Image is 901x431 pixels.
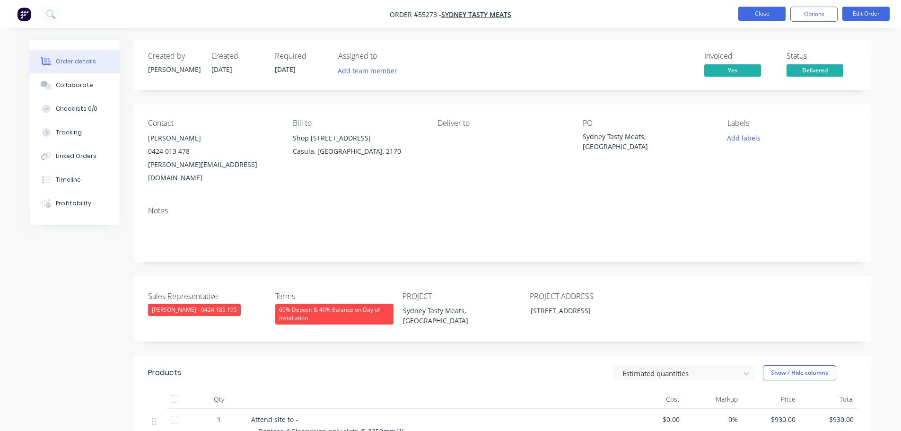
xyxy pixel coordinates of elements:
[390,10,441,19] span: Order #55273 -
[787,64,843,76] span: Delivered
[148,206,857,215] div: Notes
[293,132,422,145] div: Shop [STREET_ADDRESS]
[56,176,81,184] div: Timeline
[338,64,402,77] button: Add team member
[293,119,422,128] div: Bill to
[30,144,120,168] button: Linked Orders
[293,145,422,158] div: Casula, [GEOGRAPHIC_DATA], 2170
[148,52,200,61] div: Created by
[56,152,96,160] div: Linked Orders
[738,7,786,21] button: Close
[56,57,96,66] div: Order details
[56,128,82,137] div: Tracking
[148,132,278,145] div: [PERSON_NAME]
[683,390,742,409] div: Markup
[704,64,761,76] span: Yes
[437,119,567,128] div: Deliver to
[217,414,221,424] span: 1
[402,290,521,302] label: PROJECT
[191,390,247,409] div: Qty
[441,10,511,19] a: Sydney Tasty Meats
[275,304,394,325] div: 60% Deposit & 40% Balance on Day of Installation
[338,52,433,61] div: Assigned to
[722,132,766,144] button: Add labels
[211,52,263,61] div: Created
[30,97,120,121] button: Checklists 0/0
[30,121,120,144] button: Tracking
[787,64,843,79] button: Delivered
[251,415,298,424] span: Attend site to -
[148,367,181,378] div: Products
[148,290,266,302] label: Sales Representative
[30,168,120,192] button: Timeline
[275,52,327,61] div: Required
[727,119,857,128] div: Labels
[293,132,422,162] div: Shop [STREET_ADDRESS]Casula, [GEOGRAPHIC_DATA], 2170
[799,390,857,409] div: Total
[626,390,684,409] div: Cost
[30,192,120,215] button: Profitability
[275,290,394,302] label: Terms
[30,73,120,97] button: Collaborate
[56,105,97,113] div: Checklists 0/0
[211,65,232,74] span: [DATE]
[148,132,278,185] div: [PERSON_NAME]0424 013 478[PERSON_NAME][EMAIL_ADDRESS][DOMAIN_NAME]
[148,158,278,185] div: [PERSON_NAME][EMAIL_ADDRESS][DOMAIN_NAME]
[704,52,775,61] div: Invoiced
[17,7,31,21] img: Factory
[148,304,241,316] div: [PERSON_NAME] - 0424 185 195
[30,50,120,73] button: Order details
[583,132,701,151] div: Sydney Tasty Meats, [GEOGRAPHIC_DATA]
[630,414,680,424] span: $0.00
[745,414,796,424] span: $930.00
[332,64,402,77] button: Add team member
[583,119,712,128] div: PO
[530,290,648,302] label: PROJECT ADDRESS
[803,414,854,424] span: $930.00
[790,7,838,22] button: Options
[687,414,738,424] span: 0%
[275,65,296,74] span: [DATE]
[56,81,93,89] div: Collaborate
[148,145,278,158] div: 0424 013 478
[763,365,836,380] button: Show / Hide columns
[842,7,890,21] button: Edit Order
[148,119,278,128] div: Contact
[148,64,200,74] div: [PERSON_NAME]
[56,199,91,208] div: Profitability
[395,304,514,327] div: Sydney Tasty Meats, [GEOGRAPHIC_DATA]
[742,390,800,409] div: Price
[523,304,641,317] div: [STREET_ADDRESS]
[787,52,857,61] div: Status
